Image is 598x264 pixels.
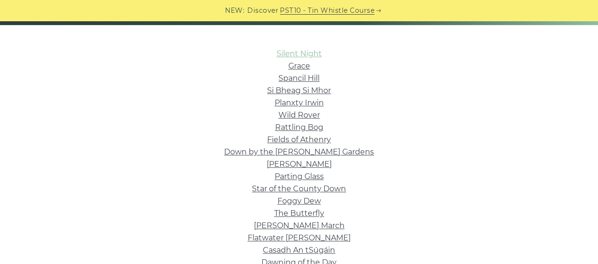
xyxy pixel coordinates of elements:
[280,5,374,16] a: PST10 - Tin Whistle Course
[254,221,345,230] a: [PERSON_NAME] March
[275,123,323,132] a: Rattling Bog
[277,49,322,58] a: Silent Night
[225,5,244,16] span: NEW:
[267,86,331,95] a: Si­ Bheag Si­ Mhor
[267,160,332,169] a: [PERSON_NAME]
[263,246,335,255] a: Casadh An tSúgáin
[248,233,351,242] a: Flatwater [PERSON_NAME]
[267,135,331,144] a: Fields of Athenry
[252,184,346,193] a: Star of the County Down
[278,111,320,119] a: Wild Rover
[247,5,278,16] span: Discover
[224,147,374,156] a: Down by the [PERSON_NAME] Gardens
[275,172,324,181] a: Parting Glass
[288,61,310,70] a: Grace
[277,196,321,205] a: Foggy Dew
[274,209,324,218] a: The Butterfly
[278,74,320,83] a: Spancil Hill
[275,98,324,107] a: Planxty Irwin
